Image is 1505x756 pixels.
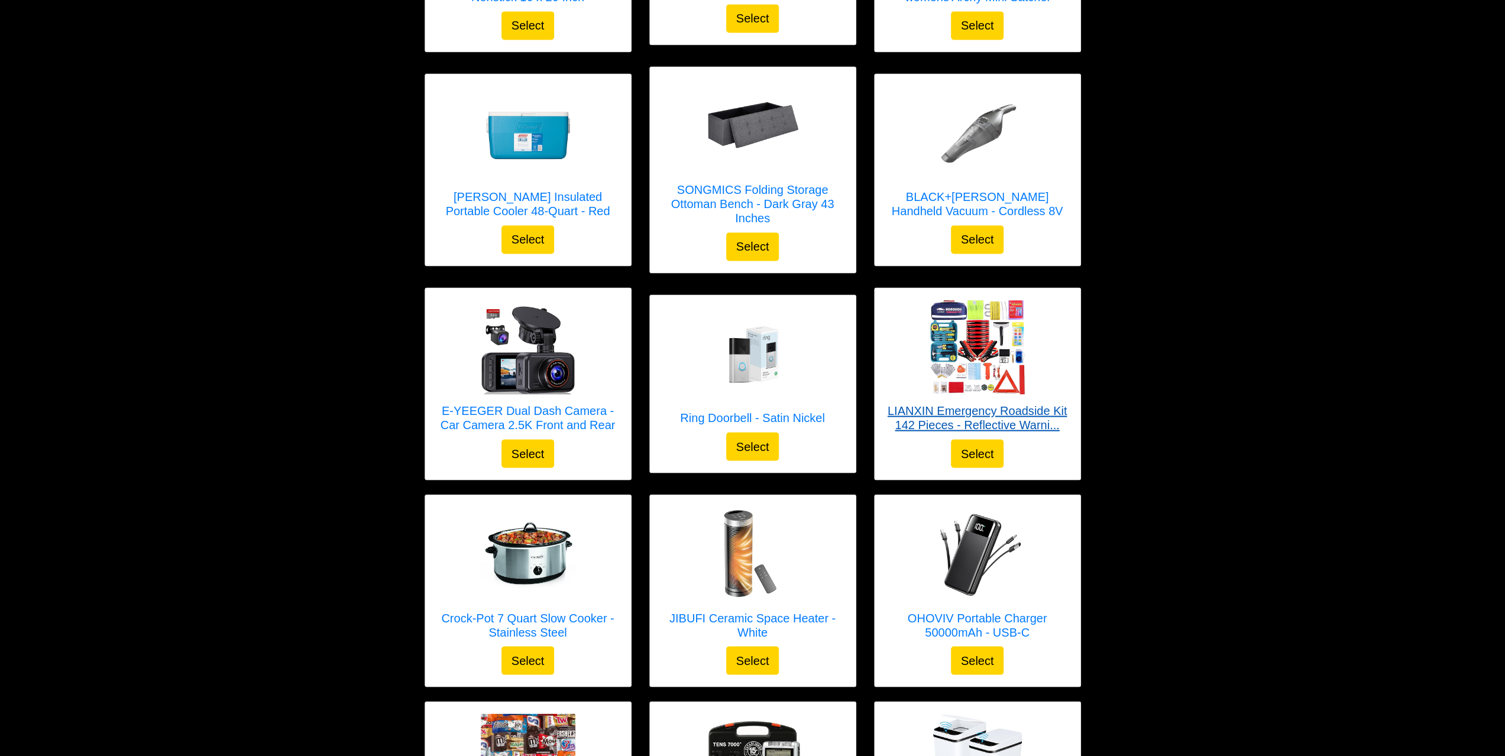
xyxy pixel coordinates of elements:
img: SONGMICS Folding Storage Ottoman Bench - Dark Gray 43 Inches [705,79,800,173]
img: LIANXIN Emergency Roadside Kit 142 Pieces - Reflective Warning Triangle [930,300,1025,394]
img: BLACK+DECKER Handheld Vacuum - Cordless 8V [930,86,1025,180]
img: E-YEEGER Dual Dash Camera - Car Camera 2.5K Front and Rear [481,300,575,394]
a: OHOVIV Portable Charger 50000mAh - USB-C OHOVIV Portable Charger 50000mAh - USB-C [886,507,1069,646]
a: Crock-Pot 7 Quart Slow Cooker - Stainless Steel Crock-Pot 7 Quart Slow Cooker - Stainless Steel [437,507,619,646]
button: Select [501,225,555,254]
h5: Ring Doorbell - Satin Nickel [680,411,825,425]
button: Select [951,439,1004,468]
img: JIBUFI Ceramic Space Heater - White [705,507,800,601]
img: Coleman Insulated Portable Cooler 48-Quart - Red [481,86,575,180]
h5: E-YEEGER Dual Dash Camera - Car Camera 2.5K Front and Rear [437,404,619,432]
img: Ring Doorbell - Satin Nickel [705,307,800,401]
button: Select [501,439,555,468]
h5: OHOVIV Portable Charger 50000mAh - USB-C [886,611,1069,639]
a: Coleman Insulated Portable Cooler 48-Quart - Red [PERSON_NAME] Insulated Portable Cooler 48-Quart... [437,86,619,225]
a: Ring Doorbell - Satin Nickel Ring Doorbell - Satin Nickel [680,307,825,432]
h5: LIANXIN Emergency Roadside Kit 142 Pieces - Reflective Warni... [886,404,1069,432]
button: Select [726,432,779,460]
h5: Crock-Pot 7 Quart Slow Cooker - Stainless Steel [437,611,619,639]
h5: [PERSON_NAME] Insulated Portable Cooler 48-Quart - Red [437,190,619,218]
a: SONGMICS Folding Storage Ottoman Bench - Dark Gray 43 Inches SONGMICS Folding Storage Ottoman Ben... [662,79,844,232]
a: LIANXIN Emergency Roadside Kit 142 Pieces - Reflective Warning Triangle LIANXIN Emergency Roadsid... [886,300,1069,439]
button: Select [501,11,555,40]
h5: SONGMICS Folding Storage Ottoman Bench - Dark Gray 43 Inches [662,183,844,225]
button: Select [726,646,779,674]
button: Select [726,232,779,261]
h5: JIBUFI Ceramic Space Heater - White [662,611,844,639]
button: Select [726,4,779,33]
button: Select [951,11,1004,40]
button: Select [501,646,555,674]
h5: BLACK+[PERSON_NAME] Handheld Vacuum - Cordless 8V [886,190,1069,218]
a: BLACK+DECKER Handheld Vacuum - Cordless 8V BLACK+[PERSON_NAME] Handheld Vacuum - Cordless 8V [886,86,1069,225]
img: Crock-Pot 7 Quart Slow Cooker - Stainless Steel [481,515,575,593]
button: Select [951,646,1004,674]
a: E-YEEGER Dual Dash Camera - Car Camera 2.5K Front and Rear E-YEEGER Dual Dash Camera - Car Camera... [437,300,619,439]
button: Select [951,225,1004,254]
img: OHOVIV Portable Charger 50000mAh - USB-C [930,507,1025,601]
a: JIBUFI Ceramic Space Heater - White JIBUFI Ceramic Space Heater - White [662,507,844,646]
